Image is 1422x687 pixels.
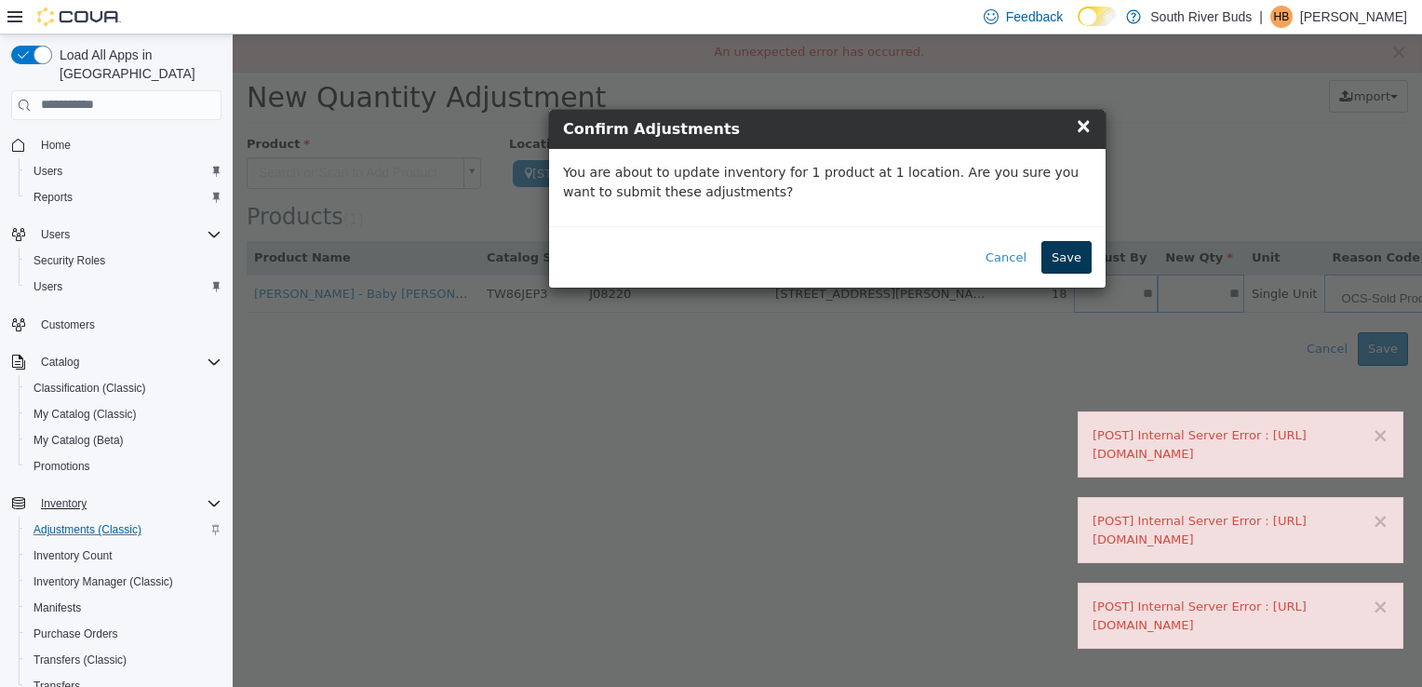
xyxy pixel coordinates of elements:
[26,623,221,645] span: Purchase Orders
[1139,563,1156,583] button: ×
[34,164,62,179] span: Users
[19,248,229,274] button: Security Roles
[26,403,221,425] span: My Catalog (Classic)
[26,377,221,399] span: Classification (Classic)
[26,429,131,451] a: My Catalog (Beta)
[34,313,221,336] span: Customers
[19,375,229,401] button: Classification (Classic)
[19,184,229,210] button: Reports
[26,276,70,298] a: Users
[19,517,229,543] button: Adjustments (Classic)
[52,46,221,83] span: Load All Apps in [GEOGRAPHIC_DATA]
[41,317,95,332] span: Customers
[34,223,221,246] span: Users
[26,186,80,209] a: Reports
[860,563,1156,599] div: [POST] Internal Server Error : [URL][DOMAIN_NAME]
[26,276,221,298] span: Users
[34,351,221,373] span: Catalog
[41,227,70,242] span: Users
[4,491,229,517] button: Inventory
[26,429,221,451] span: My Catalog (Beta)
[842,80,859,102] span: ×
[34,626,118,641] span: Purchase Orders
[19,158,229,184] button: Users
[34,133,221,156] span: Home
[26,249,221,272] span: Security Roles
[330,84,859,106] h4: Confirm Adjustments
[34,190,73,205] span: Reports
[26,571,221,593] span: Inventory Manager (Classic)
[34,548,113,563] span: Inventory Count
[26,571,181,593] a: Inventory Manager (Classic)
[34,492,94,515] button: Inventory
[26,545,221,567] span: Inventory Count
[4,349,229,375] button: Catalog
[1274,6,1290,28] span: HB
[26,519,221,541] span: Adjustments (Classic)
[1300,6,1407,28] p: [PERSON_NAME]
[19,647,229,673] button: Transfers (Classic)
[1078,7,1117,26] input: Dark Mode
[26,597,88,619] a: Manifests
[1078,26,1079,27] span: Dark Mode
[34,381,146,396] span: Classification (Classic)
[19,621,229,647] button: Purchase Orders
[26,519,149,541] a: Adjustments (Classic)
[26,545,120,567] a: Inventory Count
[34,574,173,589] span: Inventory Manager (Classic)
[26,649,134,671] a: Transfers (Classic)
[34,492,221,515] span: Inventory
[26,623,126,645] a: Purchase Orders
[41,138,71,153] span: Home
[34,134,78,156] a: Home
[4,131,229,158] button: Home
[34,459,90,474] span: Promotions
[26,455,221,478] span: Promotions
[26,160,221,182] span: Users
[1139,478,1156,497] button: ×
[4,311,229,338] button: Customers
[37,7,121,26] img: Cova
[26,403,144,425] a: My Catalog (Classic)
[26,186,221,209] span: Reports
[743,207,804,240] button: Cancel
[19,569,229,595] button: Inventory Manager (Classic)
[34,253,105,268] span: Security Roles
[1150,6,1252,28] p: South River Buds
[34,223,77,246] button: Users
[41,496,87,511] span: Inventory
[860,478,1156,514] div: [POST] Internal Server Error : [URL][DOMAIN_NAME]
[26,377,154,399] a: Classification (Classic)
[1139,392,1156,411] button: ×
[26,455,98,478] a: Promotions
[34,279,62,294] span: Users
[19,453,229,479] button: Promotions
[19,595,229,621] button: Manifests
[4,222,229,248] button: Users
[26,597,221,619] span: Manifests
[330,128,859,168] p: You are about to update inventory for 1 product at 1 location. Are you sure you want to submit th...
[34,407,137,422] span: My Catalog (Classic)
[26,160,70,182] a: Users
[19,274,229,300] button: Users
[19,401,229,427] button: My Catalog (Classic)
[41,355,79,370] span: Catalog
[19,543,229,569] button: Inventory Count
[34,600,81,615] span: Manifests
[34,314,102,336] a: Customers
[1006,7,1063,26] span: Feedback
[34,653,127,667] span: Transfers (Classic)
[1259,6,1263,28] p: |
[26,649,221,671] span: Transfers (Classic)
[34,351,87,373] button: Catalog
[34,433,124,448] span: My Catalog (Beta)
[860,392,1156,428] div: [POST] Internal Server Error : [URL][DOMAIN_NAME]
[19,427,229,453] button: My Catalog (Beta)
[809,207,859,240] button: Save
[26,249,113,272] a: Security Roles
[1270,6,1293,28] div: Heather Brinkman
[34,522,141,537] span: Adjustments (Classic)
